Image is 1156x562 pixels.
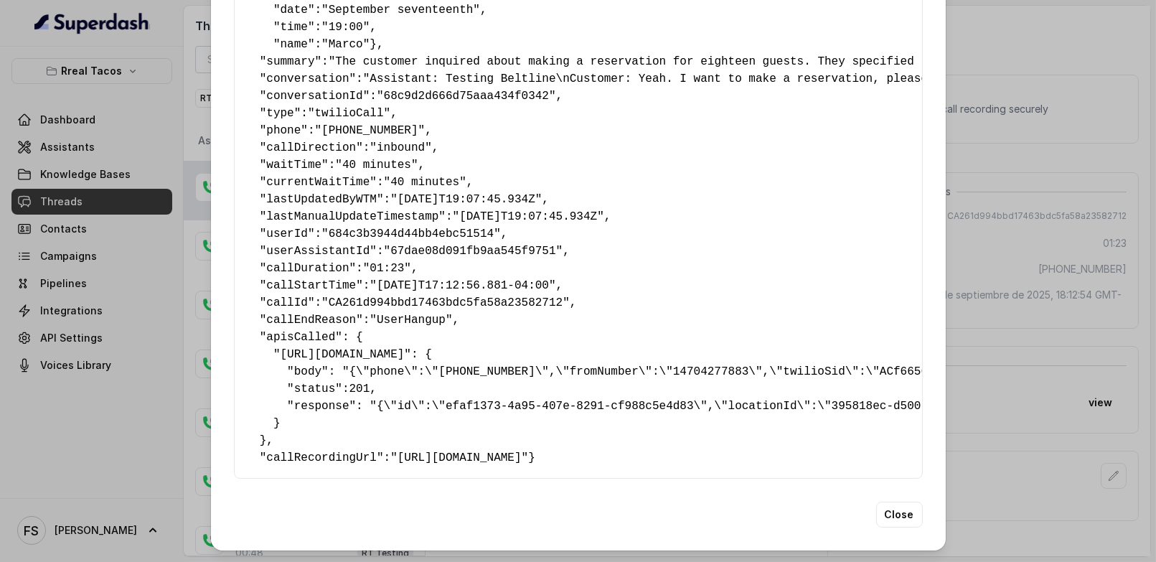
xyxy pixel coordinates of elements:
[266,314,356,327] span: callEndReason
[266,331,335,344] span: apisCalled
[384,176,466,189] span: "40 minutes"
[335,159,418,172] span: "40 minutes"
[390,193,542,206] span: "[DATE]T19:07:45.934Z"
[266,90,362,103] span: conversationId
[266,210,438,223] span: lastManualUpdateTimestamp
[321,228,501,240] span: "684c3b3944d44bb4ebc51514"
[266,55,314,68] span: summary
[281,4,308,17] span: date
[349,383,370,395] span: 201
[266,245,370,258] span: userAssistantId
[281,38,308,51] span: name
[370,314,452,327] span: "UserHangup"
[377,90,556,103] span: "68c9d2d666d75aaa434f0342"
[321,296,570,309] span: "CA261d994bbd17463bdc5fa58a23582712"
[266,107,293,120] span: type
[266,451,377,464] span: callRecordingUrl
[315,124,426,137] span: "[PHONE_NUMBER]"
[266,176,370,189] span: currentWaitTime
[266,228,308,240] span: userId
[308,107,390,120] span: "twilioCall"
[453,210,604,223] span: "[DATE]T19:07:45.934Z"
[266,159,321,172] span: waitTime
[390,451,528,464] span: "[URL][DOMAIN_NAME]"
[321,21,370,34] span: "19:00"
[266,124,301,137] span: phone
[294,383,336,395] span: status
[266,279,356,292] span: callStartTime
[321,4,480,17] span: "September seventeenth"
[266,296,308,309] span: callId
[266,141,356,154] span: callDirection
[266,72,349,85] span: conversation
[281,21,308,34] span: time
[321,38,370,51] span: "Marco"
[281,348,405,361] span: [URL][DOMAIN_NAME]
[370,141,431,154] span: "inbound"
[876,502,923,528] button: Close
[370,279,555,292] span: "[DATE]T17:12:56.881-04:00"
[266,193,377,206] span: lastUpdatedByWTM
[266,262,349,275] span: callDuration
[363,262,411,275] span: "01:23"
[384,245,563,258] span: "67dae08d091fb9aa545f9751"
